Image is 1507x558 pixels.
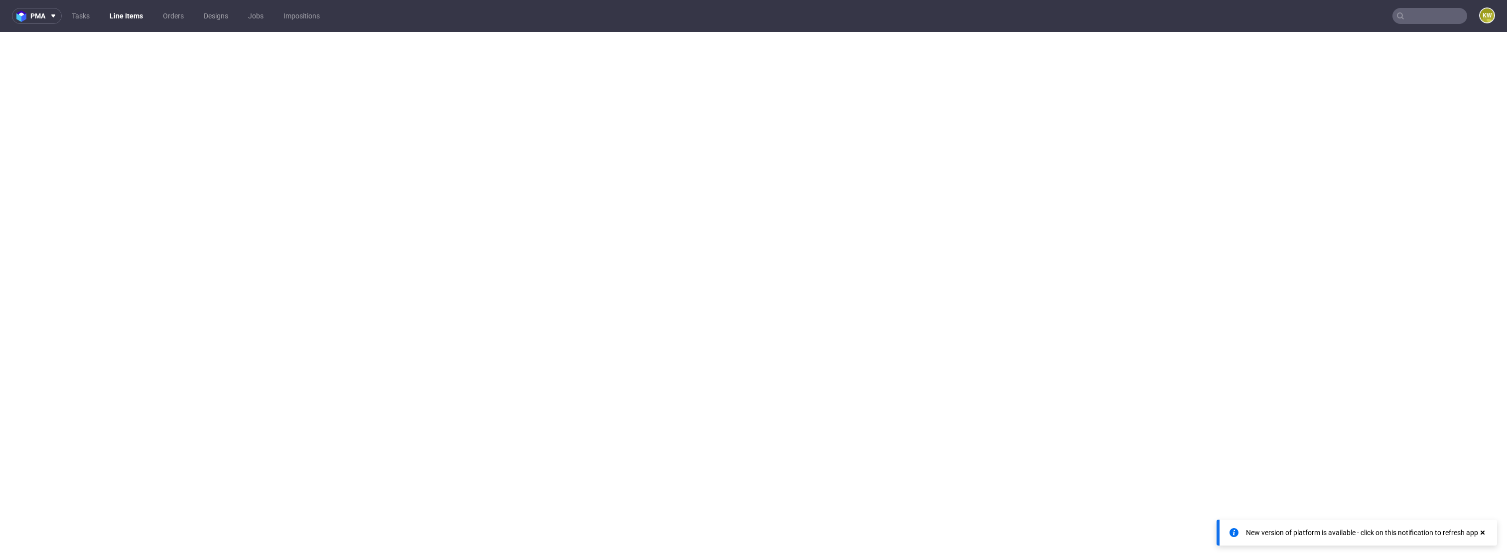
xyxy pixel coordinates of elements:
span: pma [30,12,45,19]
a: Designs [198,8,234,24]
a: Impositions [277,8,326,24]
figcaption: KW [1480,8,1494,22]
a: Jobs [242,8,270,24]
button: pma [12,8,62,24]
div: New version of platform is available - click on this notification to refresh app [1246,528,1478,538]
img: logo [16,10,30,22]
a: Line Items [104,8,149,24]
a: Orders [157,8,190,24]
a: Tasks [66,8,96,24]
